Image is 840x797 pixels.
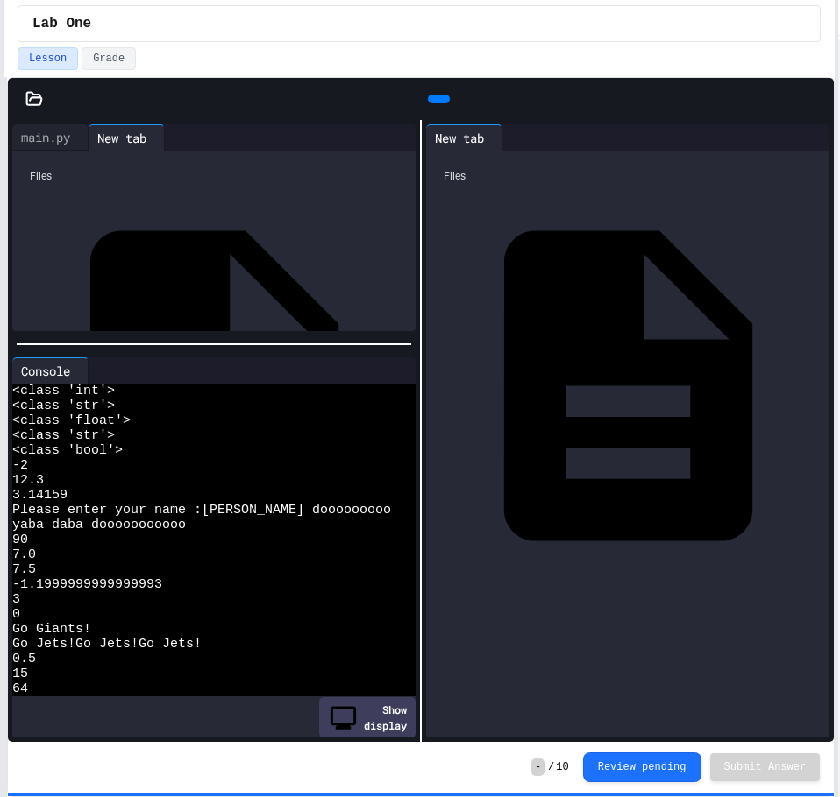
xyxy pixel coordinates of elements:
[710,753,821,781] button: Submit Answer
[32,13,91,34] span: Lab One
[435,159,821,193] div: Files
[426,129,493,147] div: New tab
[556,760,568,774] span: 10
[18,47,78,70] button: Lesson
[583,752,701,782] button: Review pending
[548,760,554,774] span: /
[82,47,136,70] button: Grade
[531,758,545,776] span: -
[724,760,807,774] span: Submit Answer
[426,124,502,151] div: New tab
